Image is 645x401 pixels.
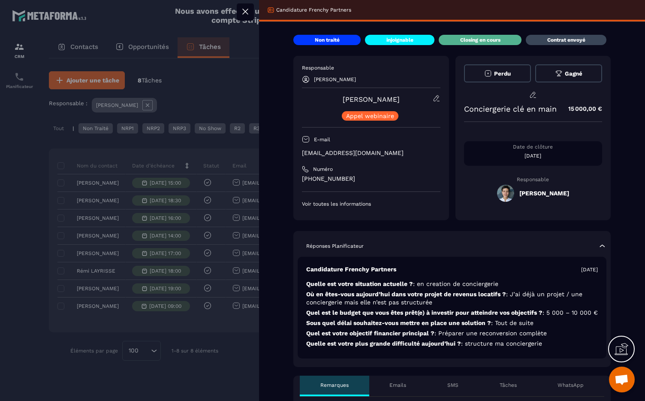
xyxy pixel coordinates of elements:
[543,309,598,316] span: : 5 000 – 10 000 €
[494,70,511,77] span: Perdu
[547,36,585,43] p: Contrat envoyé
[313,166,333,173] p: Numéro
[306,319,598,327] p: Sous quel délai souhaitez-vous mettre en place une solution ?
[500,382,517,389] p: Tâches
[315,36,340,43] p: Non traité
[306,265,396,273] p: Candidature Frenchy Partners
[306,290,598,307] p: Où en êtes-vous aujourd’hui dans votre projet de revenus locatifs ?
[460,36,500,43] p: Closing en cours
[386,36,413,43] p: injoignable
[464,176,603,182] p: Responsable
[343,95,400,103] a: [PERSON_NAME]
[389,382,406,389] p: Emails
[320,382,349,389] p: Remarques
[306,309,598,317] p: Quel est le budget que vous êtes prêt(e) à investir pour atteindre vos objectifs ?
[581,266,598,273] p: [DATE]
[535,64,602,82] button: Gagné
[491,319,533,326] span: : Tout de suite
[464,64,531,82] button: Perdu
[558,382,584,389] p: WhatsApp
[302,175,440,183] p: [PHONE_NUMBER]
[276,6,351,13] p: Candidature Frenchy Partners
[314,136,330,143] p: E-mail
[464,143,603,150] p: Date de clôture
[306,329,598,337] p: Quel est votre objectif financier principal ?
[447,382,458,389] p: SMS
[609,367,635,392] div: Ouvrir le chat
[565,70,582,77] span: Gagné
[306,243,364,249] p: Réponses Planificateur
[302,64,440,71] p: Responsable
[434,330,547,337] span: : Préparer une reconversion complète
[464,104,557,113] p: Conciergerie clé en main
[302,200,440,207] p: Voir toutes les informations
[461,340,542,347] span: : structure ma conciergerie
[302,149,440,157] p: [EMAIL_ADDRESS][DOMAIN_NAME]
[464,152,603,159] p: [DATE]
[519,190,569,197] h5: [PERSON_NAME]
[306,280,598,288] p: Quelle est votre situation actuelle ?
[560,100,602,117] p: 15 000,00 €
[346,113,394,119] p: Appel webinaire
[413,280,498,287] span: : en creation de conciergerie
[314,76,356,82] p: [PERSON_NAME]
[306,340,598,348] p: Quelle est votre plus grande difficulté aujourd’hui ?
